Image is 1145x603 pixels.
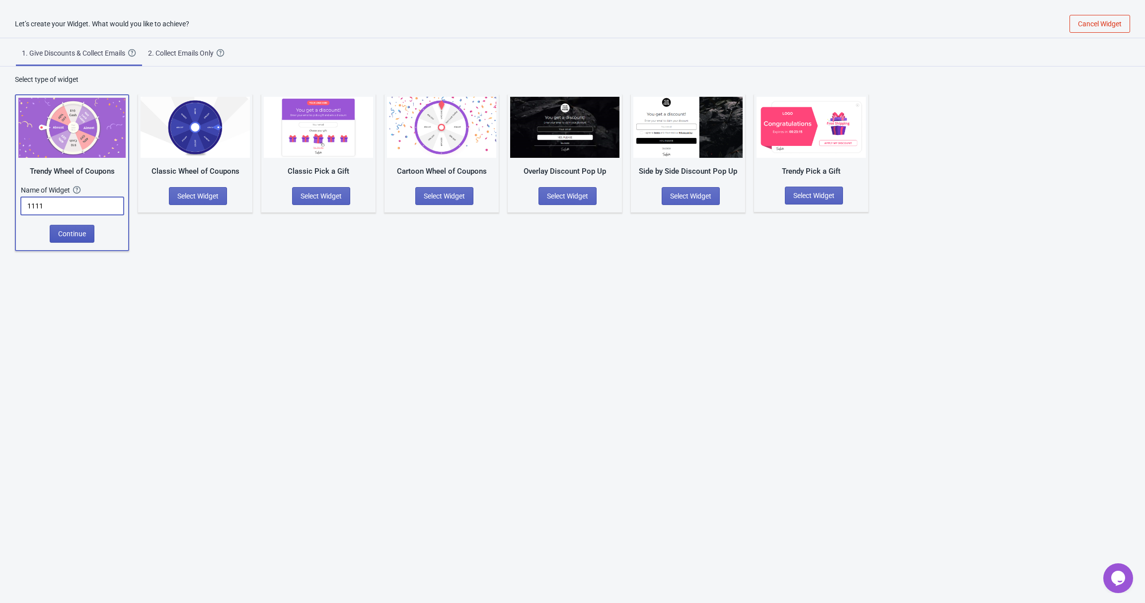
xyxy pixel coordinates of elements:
[264,166,373,177] div: Classic Pick a Gift
[18,166,126,177] div: Trendy Wheel of Coupons
[757,166,866,177] div: Trendy Pick a Gift
[547,192,588,200] span: Select Widget
[22,48,128,58] div: 1. Give Discounts & Collect Emails
[633,166,743,177] div: Side by Side Discount Pop Up
[15,74,1130,84] div: Select type of widget
[785,187,843,204] button: Select Widget
[301,192,342,200] span: Select Widget
[21,185,73,195] div: Name of Widget
[169,187,227,205] button: Select Widget
[387,166,496,177] div: Cartoon Wheel of Coupons
[538,187,597,205] button: Select Widget
[662,187,720,205] button: Select Widget
[670,192,711,200] span: Select Widget
[50,225,94,243] button: Continue
[264,97,373,158] img: gift_game.jpg
[141,97,250,158] img: classic_game.jpg
[793,192,835,200] span: Select Widget
[633,97,743,158] img: regular_popup.jpg
[510,97,619,158] img: full_screen_popup.jpg
[510,166,619,177] div: Overlay Discount Pop Up
[387,97,496,158] img: cartoon_game.jpg
[415,187,473,205] button: Select Widget
[424,192,465,200] span: Select Widget
[1078,20,1122,28] span: Cancel Widget
[141,166,250,177] div: Classic Wheel of Coupons
[1103,563,1135,593] iframe: chat widget
[757,97,866,158] img: gift_game_v2.jpg
[18,98,126,158] img: trendy_game.png
[148,48,217,58] div: 2. Collect Emails Only
[292,187,350,205] button: Select Widget
[58,230,86,238] span: Continue
[177,192,219,200] span: Select Widget
[1069,15,1130,33] button: Cancel Widget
